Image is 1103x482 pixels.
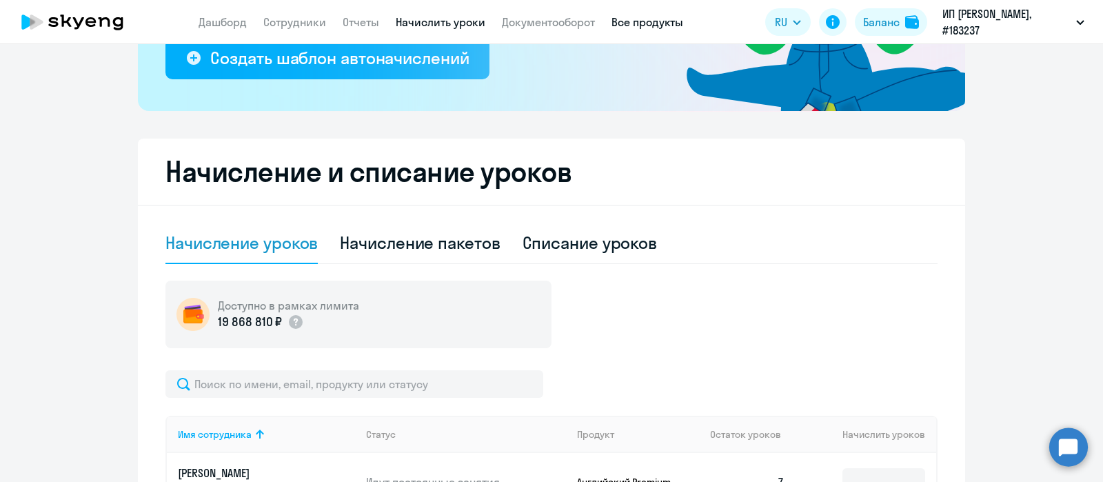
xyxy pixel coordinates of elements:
[710,428,781,441] span: Остаток уроков
[935,6,1091,39] button: ИП [PERSON_NAME], #183237
[855,8,927,36] button: Балансbalance
[176,298,210,331] img: wallet-circle.png
[165,232,318,254] div: Начисление уроков
[942,6,1071,39] p: ИП [PERSON_NAME], #183237
[577,428,614,441] div: Продукт
[366,428,566,441] div: Статус
[165,155,938,188] h2: Начисление и списание уроков
[710,428,796,441] div: Остаток уроков
[863,14,900,30] div: Баланс
[502,15,595,29] a: Документооборот
[366,428,396,441] div: Статус
[343,15,379,29] a: Отчеты
[210,47,469,69] div: Создать шаблон автоначислений
[178,428,252,441] div: Имя сотрудника
[218,298,359,313] h5: Доступно в рамках лимита
[178,428,355,441] div: Имя сотрудника
[577,428,700,441] div: Продукт
[218,313,282,331] p: 19 868 810 ₽
[796,416,936,453] th: Начислить уроков
[905,15,919,29] img: balance
[396,15,485,29] a: Начислить уроки
[775,14,787,30] span: RU
[340,232,500,254] div: Начисление пакетов
[523,232,658,254] div: Списание уроков
[165,370,543,398] input: Поиск по имени, email, продукту или статусу
[199,15,247,29] a: Дашборд
[178,465,332,481] p: [PERSON_NAME]
[611,15,683,29] a: Все продукты
[165,38,489,79] button: Создать шаблон автоначислений
[765,8,811,36] button: RU
[263,15,326,29] a: Сотрудники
